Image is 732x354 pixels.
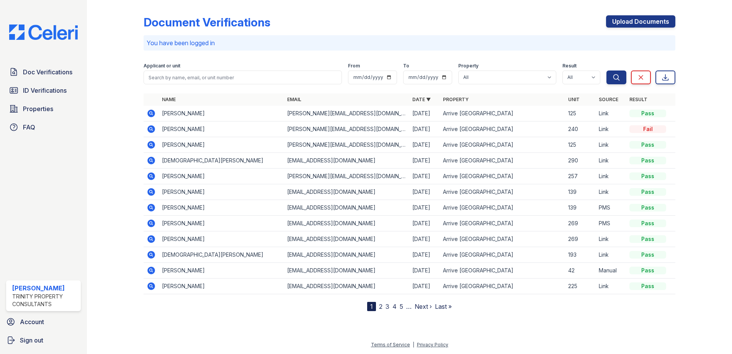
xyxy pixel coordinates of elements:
td: [EMAIL_ADDRESS][DOMAIN_NAME] [284,231,409,247]
td: Link [596,121,626,137]
td: Arrive [GEOGRAPHIC_DATA] [440,216,565,231]
td: [DEMOGRAPHIC_DATA][PERSON_NAME] [159,153,284,169]
td: Arrive [GEOGRAPHIC_DATA] [440,169,565,184]
td: Link [596,137,626,153]
td: [DATE] [409,121,440,137]
a: Date ▼ [412,97,431,102]
td: [DATE] [409,153,440,169]
td: Arrive [GEOGRAPHIC_DATA] [440,106,565,121]
td: Arrive [GEOGRAPHIC_DATA] [440,153,565,169]
a: Next › [415,303,432,310]
td: 139 [565,200,596,216]
td: [PERSON_NAME][EMAIL_ADDRESS][DOMAIN_NAME] [284,169,409,184]
div: Fail [629,125,666,133]
td: [EMAIL_ADDRESS][DOMAIN_NAME] [284,216,409,231]
a: Properties [6,101,81,116]
div: Pass [629,110,666,117]
span: Sign out [20,336,43,345]
td: 269 [565,216,596,231]
a: Last » [435,303,452,310]
div: Document Verifications [144,15,270,29]
p: You have been logged in [147,38,672,48]
div: Pass [629,251,666,259]
td: [PERSON_NAME] [159,216,284,231]
div: Pass [629,172,666,180]
td: 42 [565,263,596,279]
img: CE_Logo_Blue-a8612792a0a2168367f1c8372b55b34899dd931a85d93a1a3d3e32e68fde9ad4.png [3,25,84,40]
a: Doc Verifications [6,64,81,80]
td: [PERSON_NAME][EMAIL_ADDRESS][DOMAIN_NAME] [284,137,409,153]
td: [DEMOGRAPHIC_DATA][PERSON_NAME] [159,247,284,263]
td: Manual [596,263,626,279]
td: [PERSON_NAME][EMAIL_ADDRESS][DOMAIN_NAME] [284,106,409,121]
td: [DATE] [409,137,440,153]
td: PMS [596,200,626,216]
div: Pass [629,141,666,149]
div: [PERSON_NAME] [12,284,78,293]
td: PMS [596,216,626,231]
td: [DATE] [409,200,440,216]
a: Account [3,314,84,329]
a: 5 [400,303,403,310]
td: [PERSON_NAME] [159,279,284,294]
td: [EMAIL_ADDRESS][DOMAIN_NAME] [284,200,409,216]
a: Unit [568,97,580,102]
td: Arrive [GEOGRAPHIC_DATA] [440,121,565,137]
td: [PERSON_NAME] [159,200,284,216]
input: Search by name, email, or unit number [144,70,342,84]
a: Name [162,97,176,102]
td: Link [596,231,626,247]
a: Result [629,97,647,102]
td: 290 [565,153,596,169]
div: | [413,342,414,347]
label: From [348,63,360,69]
td: [PERSON_NAME] [159,231,284,247]
span: Account [20,317,44,326]
a: Upload Documents [606,15,675,28]
a: Email [287,97,301,102]
td: Arrive [GEOGRAPHIC_DATA] [440,263,565,279]
a: Sign out [3,333,84,348]
label: Result [562,63,577,69]
span: Properties [23,104,53,113]
td: Arrive [GEOGRAPHIC_DATA] [440,279,565,294]
label: Applicant or unit [144,63,180,69]
td: [DATE] [409,279,440,294]
div: Pass [629,267,666,274]
span: Doc Verifications [23,67,72,77]
td: 125 [565,137,596,153]
div: 1 [367,302,376,311]
span: … [406,302,412,311]
div: Trinity Property Consultants [12,293,78,308]
td: Link [596,184,626,200]
td: [PERSON_NAME] [159,184,284,200]
td: 125 [565,106,596,121]
td: 257 [565,169,596,184]
a: Property [443,97,469,102]
td: [EMAIL_ADDRESS][DOMAIN_NAME] [284,279,409,294]
td: 139 [565,184,596,200]
td: [EMAIL_ADDRESS][DOMAIN_NAME] [284,247,409,263]
td: [DATE] [409,169,440,184]
td: Link [596,279,626,294]
td: Link [596,106,626,121]
a: Terms of Service [371,342,410,347]
a: Privacy Policy [417,342,448,347]
td: 225 [565,279,596,294]
td: [PERSON_NAME] [159,137,284,153]
a: ID Verifications [6,83,81,98]
td: [DATE] [409,263,440,279]
td: [EMAIL_ADDRESS][DOMAIN_NAME] [284,153,409,169]
span: ID Verifications [23,86,67,95]
td: Arrive [GEOGRAPHIC_DATA] [440,231,565,247]
td: Arrive [GEOGRAPHIC_DATA] [440,184,565,200]
td: [DATE] [409,106,440,121]
label: To [403,63,409,69]
a: Source [599,97,618,102]
td: [DATE] [409,216,440,231]
td: Arrive [GEOGRAPHIC_DATA] [440,137,565,153]
div: Pass [629,220,666,227]
td: [PERSON_NAME][EMAIL_ADDRESS][DOMAIN_NAME] [284,121,409,137]
a: 3 [386,303,389,310]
